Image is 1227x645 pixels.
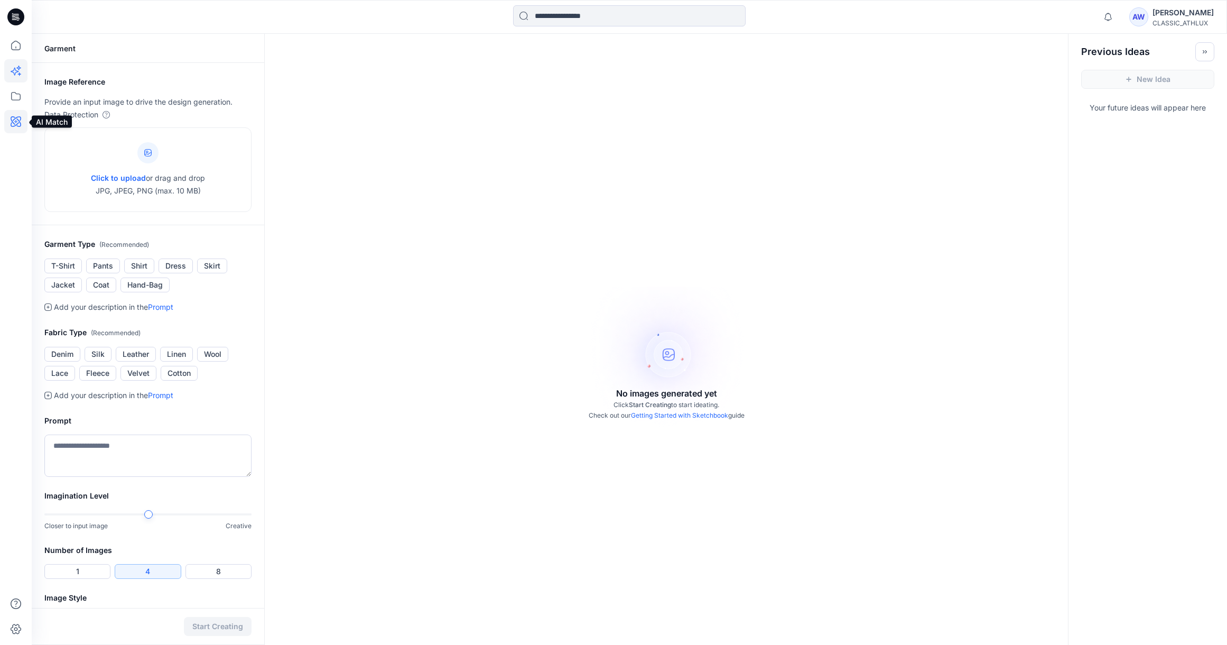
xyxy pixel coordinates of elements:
[44,278,82,292] button: Jacket
[1081,45,1150,58] h2: Previous Ideas
[185,564,252,579] button: 8
[160,347,193,362] button: Linen
[44,564,110,579] button: 1
[91,172,205,197] p: or drag and drop JPG, JPEG, PNG (max. 10 MB)
[589,400,745,421] p: Click to start ideating. Check out our guide
[120,278,170,292] button: Hand-Bag
[120,366,156,381] button: Velvet
[44,521,108,531] p: Closer to input image
[79,366,116,381] button: Fleece
[86,278,116,292] button: Coat
[54,389,173,402] p: Add your description in the
[44,347,80,362] button: Denim
[1129,7,1148,26] div: AW
[44,326,252,339] h2: Fabric Type
[44,96,252,108] p: Provide an input image to drive the design generation.
[44,414,252,427] h2: Prompt
[91,173,146,182] span: Click to upload
[616,387,717,400] p: No images generated yet
[99,241,149,248] span: ( Recommended )
[159,259,193,273] button: Dress
[631,411,728,419] a: Getting Started with Sketchbook
[1195,42,1214,61] button: Toggle idea bar
[86,259,120,273] button: Pants
[124,259,154,273] button: Shirt
[1068,97,1227,114] p: Your future ideas will appear here
[1152,6,1214,19] div: [PERSON_NAME]
[226,521,252,531] p: Creative
[44,259,82,273] button: T-Shirt
[161,366,198,381] button: Cotton
[148,302,173,311] a: Prompt
[44,490,252,502] h2: Imagination Level
[197,259,227,273] button: Skirt
[629,401,671,409] span: Start Creating
[91,329,141,337] span: ( Recommended )
[44,76,252,88] h2: Image Reference
[116,347,156,362] button: Leather
[44,238,252,251] h2: Garment Type
[54,301,173,314] p: Add your description in the
[44,544,252,557] h2: Number of Images
[44,366,75,381] button: Lace
[44,108,98,121] p: Data Protection
[1152,19,1214,27] div: CLASSIC_ATHLUX
[148,391,173,400] a: Prompt
[115,564,181,579] button: 4
[197,347,228,362] button: Wool
[44,592,252,604] h2: Image Style
[85,347,111,362] button: Silk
